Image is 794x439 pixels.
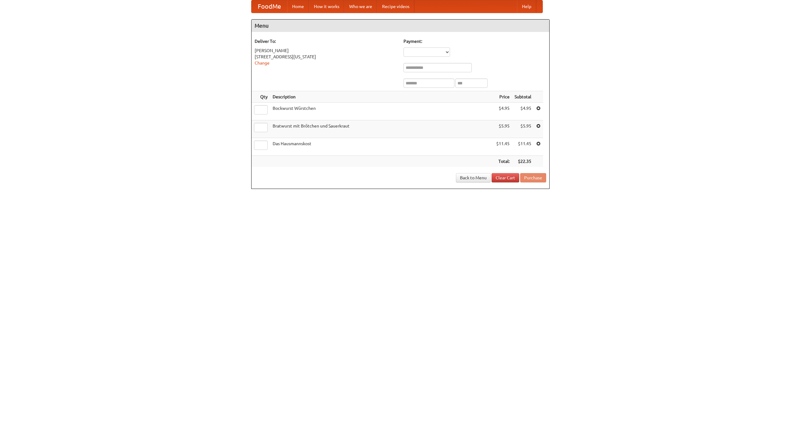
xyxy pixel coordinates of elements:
[252,20,549,32] h4: Menu
[512,120,534,138] td: $5.95
[270,103,494,120] td: Bockwurst Würstchen
[255,60,270,65] a: Change
[494,120,512,138] td: $5.95
[255,47,397,54] div: [PERSON_NAME]
[255,54,397,60] div: [STREET_ADDRESS][US_STATE]
[494,138,512,156] td: $11.45
[252,0,287,13] a: FoodMe
[270,91,494,103] th: Description
[404,38,546,44] h5: Payment:
[252,91,270,103] th: Qty
[270,138,494,156] td: Das Hausmannskost
[456,173,491,182] a: Back to Menu
[344,0,377,13] a: Who we are
[520,173,546,182] button: Purchase
[512,138,534,156] td: $11.45
[512,91,534,103] th: Subtotal
[512,103,534,120] td: $4.95
[512,156,534,167] th: $22.35
[494,156,512,167] th: Total:
[309,0,344,13] a: How it works
[494,103,512,120] td: $4.95
[255,38,397,44] h5: Deliver To:
[492,173,519,182] a: Clear Cart
[494,91,512,103] th: Price
[270,120,494,138] td: Bratwurst mit Brötchen und Sauerkraut
[287,0,309,13] a: Home
[517,0,536,13] a: Help
[377,0,414,13] a: Recipe videos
